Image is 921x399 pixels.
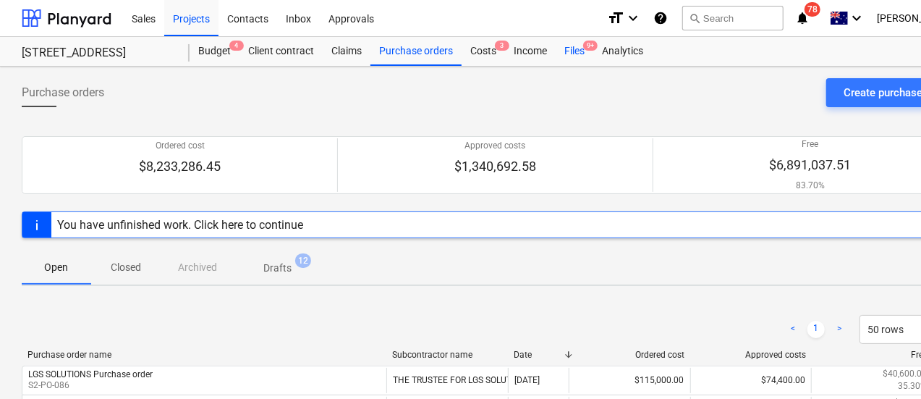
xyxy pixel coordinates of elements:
[190,37,239,66] div: Budget
[27,350,381,360] div: Purchase order name
[139,140,221,152] p: Ordered cost
[22,46,172,61] div: [STREET_ADDRESS]
[239,37,323,66] a: Client contract
[263,261,292,276] p: Drafts
[495,41,509,51] span: 3
[454,158,536,175] p: $1,340,692.58
[514,375,540,385] div: [DATE]
[848,9,865,27] i: keyboard_arrow_down
[696,350,806,360] div: Approved costs
[690,368,812,392] div: $74,400.00
[784,321,802,338] a: Previous page
[795,9,810,27] i: notifications
[28,379,153,392] p: S2-PO-086
[109,260,143,275] p: Closed
[556,37,593,66] a: Files9+
[392,350,502,360] div: Subcontractor name
[28,369,153,379] div: LGS SOLUTIONS Purchase order
[849,329,921,399] iframe: Chat Widget
[569,368,690,392] div: $115,000.00
[370,37,462,66] a: Purchase orders
[57,218,303,232] div: You have unfinished work. Click here to continue
[22,84,104,101] span: Purchase orders
[574,350,684,360] div: Ordered cost
[462,37,505,66] div: Costs
[807,321,825,338] a: Page 1 is your current page
[454,140,536,152] p: Approved costs
[514,350,563,360] div: Date
[682,6,784,30] button: Search
[505,37,556,66] a: Income
[769,156,851,174] p: $6,891,037.51
[689,12,700,24] span: search
[295,253,311,268] span: 12
[39,260,74,275] p: Open
[624,9,642,27] i: keyboard_arrow_down
[323,37,370,66] a: Claims
[831,321,848,338] a: Next page
[653,9,668,27] i: Knowledge base
[769,138,851,151] p: Free
[462,37,505,66] a: Costs3
[593,37,652,66] a: Analytics
[386,368,508,392] div: THE TRUSTEE FOR LGS SOLUTIONS
[769,180,851,192] p: 83.70%
[805,2,820,17] span: 78
[229,41,244,51] span: 4
[139,158,221,175] p: $8,233,286.45
[190,37,239,66] a: Budget4
[556,37,593,66] div: Files
[583,41,598,51] span: 9+
[607,9,624,27] i: format_size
